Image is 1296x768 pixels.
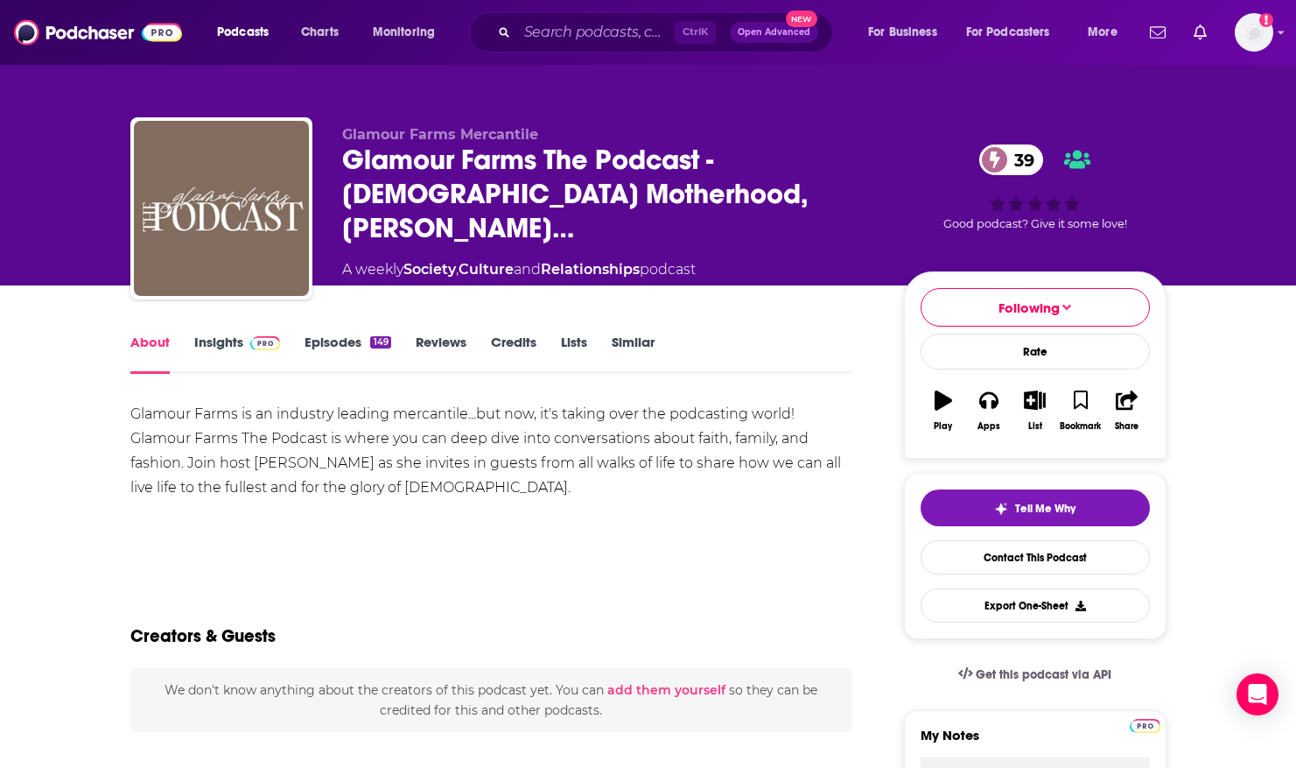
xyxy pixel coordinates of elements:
div: Bookmark [1060,421,1101,432]
a: 39 [979,144,1043,175]
div: Open Intercom Messenger [1236,673,1278,715]
a: Contact This Podcast [921,540,1150,574]
span: Podcasts [217,20,269,45]
img: User Profile [1235,13,1273,52]
span: Monitoring [373,20,435,45]
button: add them yourself [607,683,725,697]
button: Following [921,288,1150,327]
span: Tell Me Why [1015,502,1075,516]
span: , [456,261,459,278]
img: Podchaser - Follow, Share and Rate Podcasts [14,16,182,49]
a: Episodes149 [305,334,390,374]
span: 39 [997,144,1043,175]
span: We don't know anything about the creators of this podcast yet . You can so they can be credited f... [165,682,817,717]
button: Bookmark [1058,379,1103,442]
div: Share [1115,421,1138,432]
a: Relationships [541,261,640,278]
a: Reviews [416,334,466,374]
input: Search podcasts, credits, & more... [517,18,675,46]
div: Play [934,421,952,432]
a: Credits [491,334,536,374]
img: tell me why sparkle [994,502,1008,516]
button: open menu [955,18,1075,46]
a: Get this podcast via API [944,653,1126,696]
button: Apps [966,379,1012,442]
span: Logged in as ShellB [1235,13,1273,52]
label: My Notes [921,727,1150,757]
div: 39Good podcast? Give it some love! [904,126,1166,249]
img: Podchaser Pro [1130,719,1160,733]
div: Search podcasts, credits, & more... [486,12,850,53]
button: open menu [361,18,458,46]
span: Following [998,299,1060,316]
button: Open AdvancedNew [730,22,818,43]
button: open menu [1075,18,1139,46]
a: Lists [561,334,587,374]
a: Similar [612,334,655,374]
img: Podchaser Pro [250,336,281,350]
div: 149 [370,336,390,349]
span: For Business [868,20,937,45]
h2: Creators & Guests [130,625,276,647]
button: List [1012,379,1057,442]
button: Play [921,379,966,442]
div: Apps [977,421,1000,432]
span: More [1088,20,1117,45]
button: tell me why sparkleTell Me Why [921,490,1150,526]
span: Charts [301,20,339,45]
div: Rate [921,334,1150,370]
button: Show profile menu [1235,13,1273,52]
span: Get this podcast via API [976,667,1111,682]
div: Glamour Farms is an industry leading mercantile...but now, it's taking over the podcasting world!... [130,402,852,500]
a: Charts [290,18,349,46]
button: Export One-Sheet [921,588,1150,623]
span: Ctrl K [675,21,716,44]
a: Pro website [1130,716,1160,733]
button: Share [1103,379,1149,442]
a: Show notifications dropdown [1143,18,1173,47]
div: List [1028,421,1042,432]
img: Glamour Farms The Podcast - Christian Motherhood, Faith Based Encouragement, Stay at Home Mom, Ho... [134,121,309,296]
a: About [130,334,170,374]
div: A weekly podcast [342,259,696,280]
a: Society [403,261,456,278]
span: Glamour Farms Mercantile [342,126,538,143]
span: Open Advanced [738,28,810,37]
span: For Podcasters [966,20,1050,45]
button: open menu [205,18,291,46]
span: and [514,261,541,278]
a: Culture [459,261,514,278]
span: New [786,11,817,27]
svg: Add a profile image [1259,13,1273,27]
a: InsightsPodchaser Pro [194,334,281,374]
a: Show notifications dropdown [1187,18,1214,47]
button: open menu [856,18,959,46]
span: Good podcast? Give it some love! [943,217,1127,230]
